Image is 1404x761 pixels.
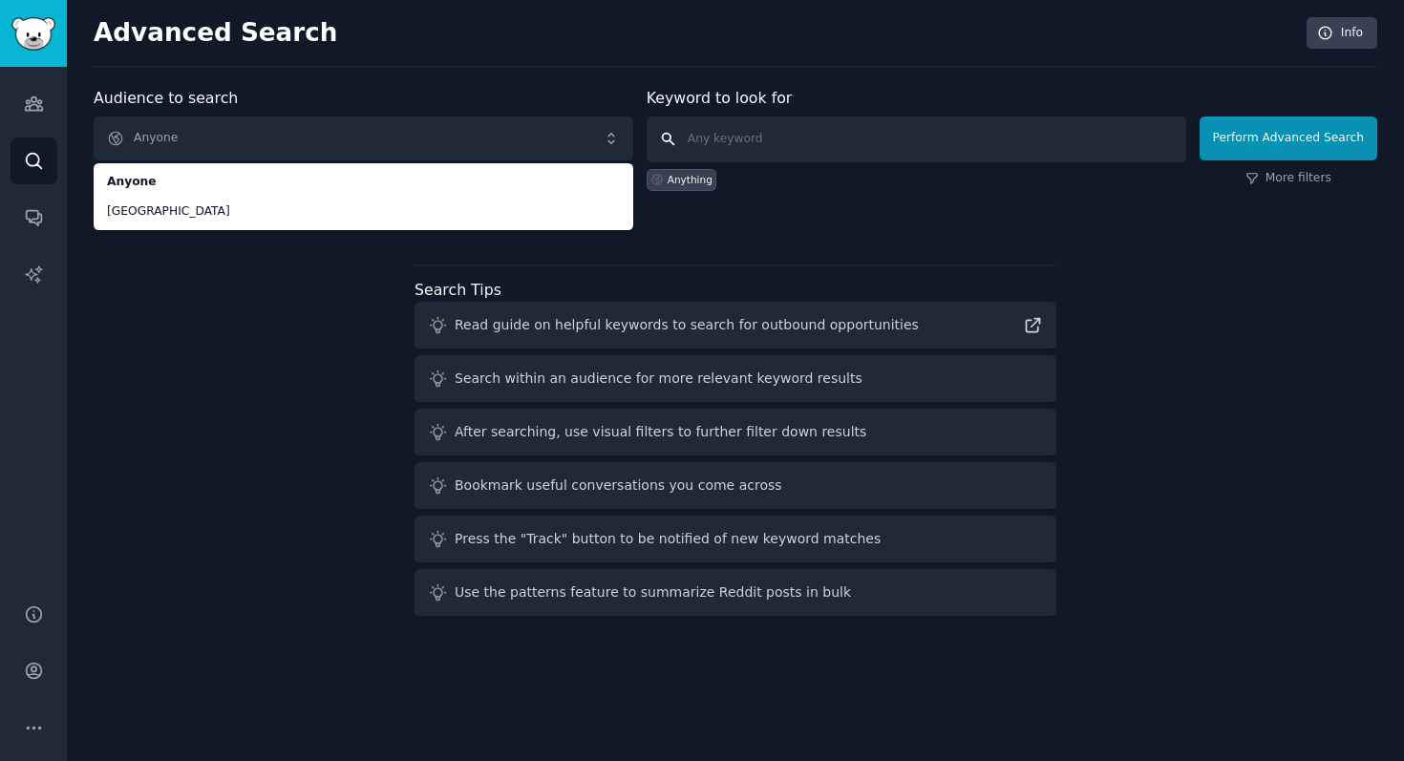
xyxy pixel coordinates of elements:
h2: Advanced Search [94,18,1296,49]
span: [GEOGRAPHIC_DATA] [107,203,620,221]
div: After searching, use visual filters to further filter down results [455,422,866,442]
button: Perform Advanced Search [1200,116,1377,160]
span: Anyone [107,174,620,191]
input: Any keyword [647,116,1186,162]
a: More filters [1245,170,1331,187]
img: GummySearch logo [11,17,55,51]
label: Keyword to look for [647,89,793,107]
div: Search within an audience for more relevant keyword results [455,369,862,389]
button: Anyone [94,116,633,160]
div: Anything [668,173,713,186]
div: Use the patterns feature to summarize Reddit posts in bulk [455,582,851,602]
label: Search Tips [415,281,501,299]
div: Read guide on helpful keywords to search for outbound opportunities [455,315,919,335]
label: Audience to search [94,89,238,107]
div: Press the "Track" button to be notified of new keyword matches [455,529,881,549]
ul: Anyone [94,163,633,230]
div: Bookmark useful conversations you come across [455,476,782,496]
a: Info [1307,17,1377,50]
